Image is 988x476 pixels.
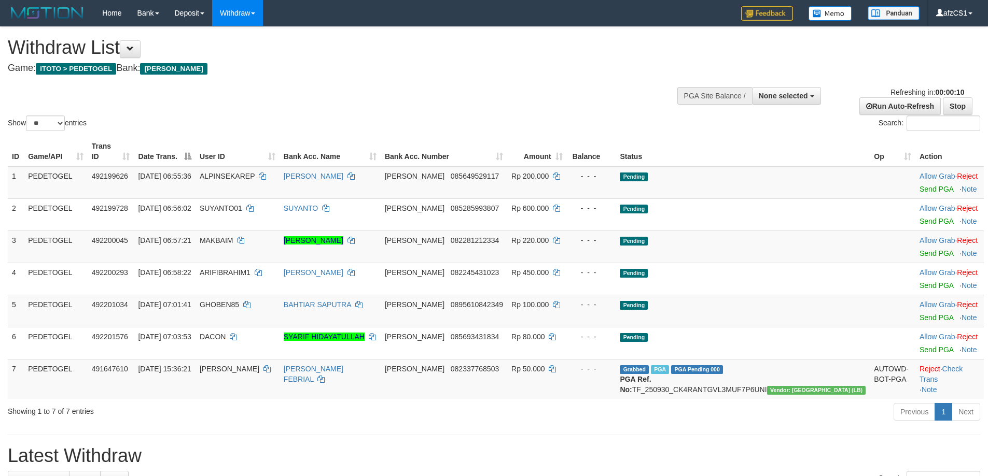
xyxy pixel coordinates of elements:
span: [PERSON_NAME] [385,268,444,277]
th: ID [8,137,24,166]
h1: Latest Withdraw [8,445,980,466]
span: 492201576 [92,333,128,341]
span: Rp 450.000 [511,268,549,277]
a: Reject [957,333,978,341]
span: 491647610 [92,365,128,373]
a: [PERSON_NAME] [284,236,343,244]
span: 492199626 [92,172,128,180]
select: Showentries [26,116,65,131]
a: Note [962,185,977,193]
td: PEDETOGEL [24,198,88,230]
a: Send PGA [920,249,953,257]
span: Rp 220.000 [511,236,549,244]
span: Pending [620,269,648,278]
th: Bank Acc. Name: activate to sort column ascending [280,137,381,166]
span: 492199728 [92,204,128,212]
td: · [915,230,984,263]
span: Copy 085649529117 to clipboard [451,172,499,180]
td: · [915,327,984,359]
td: PEDETOGEL [24,327,88,359]
a: Allow Grab [920,236,955,244]
span: Copy 085693431834 to clipboard [451,333,499,341]
td: 5 [8,295,24,327]
td: AUTOWD-BOT-PGA [870,359,915,399]
span: 492201034 [92,300,128,309]
td: 6 [8,327,24,359]
a: [PERSON_NAME] [284,268,343,277]
div: PGA Site Balance / [677,87,752,105]
span: ITOTO > PEDETOGEL [36,63,116,75]
a: Send PGA [920,217,953,225]
a: Send PGA [920,281,953,290]
span: SUYANTO01 [200,204,242,212]
div: - - - [571,235,612,246]
span: [DATE] 06:58:22 [138,268,191,277]
span: Grabbed [620,365,649,374]
a: BAHTIAR SAPUTRA [284,300,351,309]
th: Status [616,137,870,166]
span: ALPINSEKAREP [200,172,255,180]
h4: Game: Bank: [8,63,648,74]
td: · [915,166,984,199]
img: MOTION_logo.png [8,5,87,21]
th: User ID: activate to sort column ascending [196,137,280,166]
div: - - - [571,267,612,278]
a: Allow Grab [920,300,955,309]
a: Next [952,403,980,421]
span: [DATE] 15:36:21 [138,365,191,373]
span: [DATE] 07:01:41 [138,300,191,309]
span: PGA Pending [671,365,723,374]
span: [PERSON_NAME] [200,365,259,373]
span: Rp 600.000 [511,204,549,212]
div: Showing 1 to 7 of 7 entries [8,402,404,416]
span: 492200293 [92,268,128,277]
a: Run Auto-Refresh [859,97,941,115]
span: [PERSON_NAME] [385,204,444,212]
h1: Withdraw List [8,37,648,58]
span: [DATE] 06:57:21 [138,236,191,244]
a: Reject [957,236,978,244]
a: Reject [957,300,978,309]
img: Button%20Memo.svg [809,6,852,21]
span: Copy 082281212334 to clipboard [451,236,499,244]
span: [DATE] 06:55:36 [138,172,191,180]
span: [PERSON_NAME] [140,63,207,75]
a: Send PGA [920,345,953,354]
a: Reject [957,268,978,277]
span: Rp 50.000 [511,365,545,373]
strong: 00:00:10 [935,88,964,96]
td: PEDETOGEL [24,166,88,199]
button: None selected [752,87,821,105]
th: Op: activate to sort column ascending [870,137,915,166]
div: - - - [571,331,612,342]
span: Pending [620,333,648,342]
span: 492200045 [92,236,128,244]
span: Marked by afzCS1 [651,365,669,374]
span: · [920,204,957,212]
th: Game/API: activate to sort column ascending [24,137,88,166]
span: GHOBEN85 [200,300,239,309]
th: Date Trans.: activate to sort column descending [134,137,195,166]
span: · [920,172,957,180]
th: Amount: activate to sort column ascending [507,137,567,166]
td: 2 [8,198,24,230]
span: · [920,300,957,309]
div: - - - [571,299,612,310]
a: SUYANTO [284,204,318,212]
input: Search: [907,116,980,131]
a: [PERSON_NAME] [284,172,343,180]
a: Allow Grab [920,333,955,341]
span: Vendor URL: https://dashboard.q2checkout.com/secure [767,386,866,395]
span: Rp 100.000 [511,300,549,309]
td: 4 [8,263,24,295]
a: Note [962,217,977,225]
span: · [920,236,957,244]
th: Balance [567,137,616,166]
a: [PERSON_NAME] FEBRIAL [284,365,343,383]
a: Stop [943,97,972,115]
label: Search: [879,116,980,131]
span: Rp 200.000 [511,172,549,180]
a: Allow Grab [920,204,955,212]
td: TF_250930_CK4RANTGVL3MUF7P6UNI [616,359,870,399]
label: Show entries [8,116,87,131]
